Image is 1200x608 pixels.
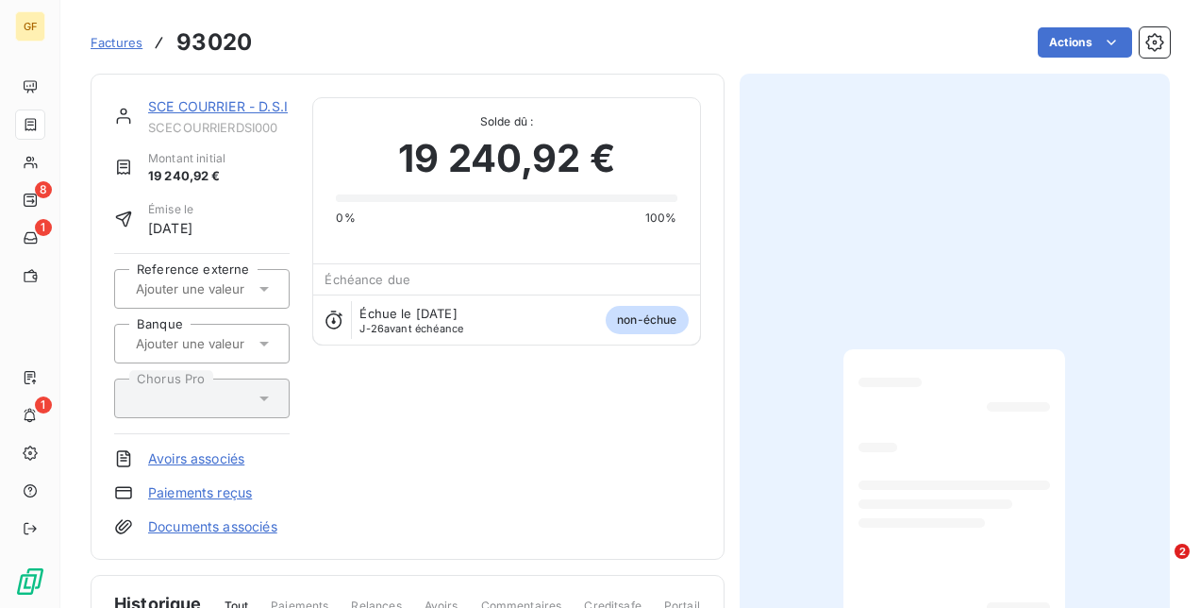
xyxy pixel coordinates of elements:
a: Factures [91,33,142,52]
a: SCE COURRIER - D.S.I [148,98,288,114]
span: Montant initial [148,150,225,167]
img: Logo LeanPay [15,566,45,597]
h3: 93020 [176,25,252,59]
span: 19 240,92 € [148,167,225,186]
span: Solde dû : [336,113,676,130]
span: 1 [35,219,52,236]
span: Échue le [DATE] [359,306,457,321]
span: non-échue [606,306,688,334]
span: 0% [336,210,355,227]
span: 100% [645,210,677,227]
a: Paiements reçus [148,483,252,502]
span: 19 240,92 € [398,130,615,187]
span: J-26 [359,322,384,335]
button: Actions [1038,27,1132,58]
a: Avoirs associés [148,449,244,468]
span: Échéance due [325,272,410,287]
input: Ajouter une valeur [134,335,324,352]
span: avant échéance [359,323,463,334]
span: 2 [1175,544,1190,559]
input: Ajouter une valeur [134,280,324,297]
span: Émise le [148,201,193,218]
div: GF [15,11,45,42]
span: 1 [35,397,52,414]
span: SCECOURRIERDSI000 [148,120,290,135]
iframe: Intercom live chat [1136,544,1181,589]
span: 8 [35,181,52,198]
span: [DATE] [148,218,193,238]
span: Factures [91,35,142,50]
a: Documents associés [148,517,277,536]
